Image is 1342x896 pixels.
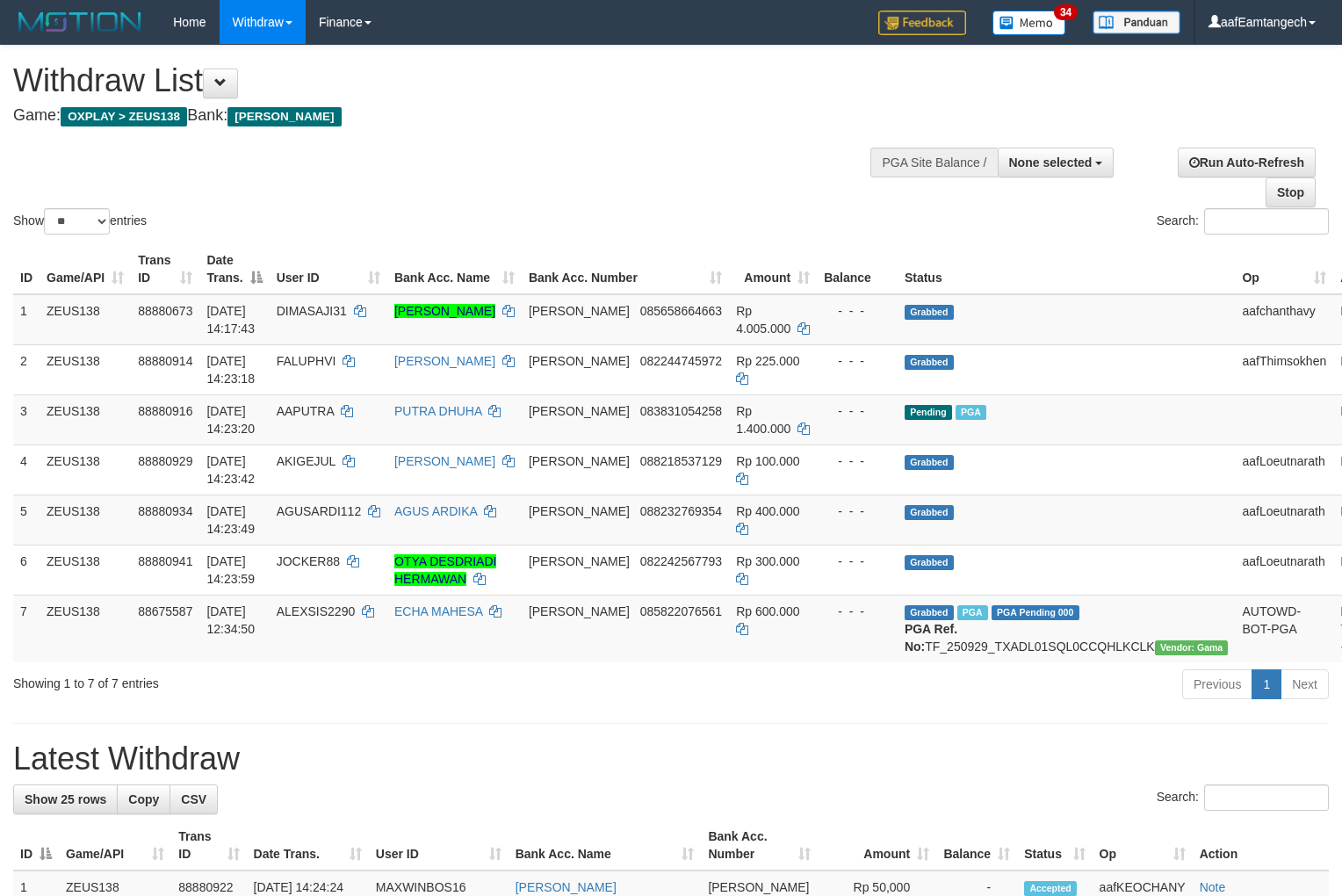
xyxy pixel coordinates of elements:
[736,454,799,468] span: Rp 100.000
[529,304,630,318] span: [PERSON_NAME]
[13,107,877,125] h4: Game: Bank:
[138,354,192,368] span: 88880914
[824,553,891,570] div: - - -
[206,504,255,536] span: [DATE] 14:23:49
[736,304,790,336] span: Rp 4.005.000
[898,595,1236,662] td: TF_250929_TXADL01SQL0CCQHLKCLK
[992,11,1066,35] img: Button%20Memo.svg
[824,502,891,520] div: - - -
[277,454,335,468] span: AKIGEJUL
[13,208,147,235] label: Show entries
[516,880,617,894] a: [PERSON_NAME]
[1204,208,1329,235] input: Search:
[522,244,729,294] th: Bank Acc. Number: activate to sort column ascending
[640,404,722,418] span: Copy 083831054258 to clipboard
[529,454,630,468] span: [PERSON_NAME]
[206,354,255,386] span: [DATE] 14:23:18
[701,820,818,871] th: Bank Acc. Number: activate to sort column ascending
[206,404,255,436] span: [DATE] 14:23:20
[1178,148,1316,177] a: Run Auto-Refresh
[708,880,809,894] span: [PERSON_NAME]
[13,294,40,345] td: 1
[277,404,334,418] span: AAPUTRA
[529,504,630,518] span: [PERSON_NAME]
[870,148,997,177] div: PGA Site Balance /
[640,354,722,368] span: Copy 082244745972 to clipboard
[227,107,341,126] span: [PERSON_NAME]
[270,244,387,294] th: User ID: activate to sort column ascending
[1235,595,1333,662] td: AUTOWD-BOT-PGA
[206,604,255,636] span: [DATE] 12:34:50
[1204,784,1329,811] input: Search:
[905,605,954,620] span: Grabbed
[13,820,59,871] th: ID: activate to sort column descending
[736,404,790,436] span: Rp 1.400.000
[13,495,40,545] td: 5
[128,792,159,806] span: Copy
[1155,640,1229,655] span: Vendor URL: https://trx31.1velocity.biz
[1193,820,1329,871] th: Action
[1252,669,1281,699] a: 1
[640,304,722,318] span: Copy 085658664663 to clipboard
[138,554,192,568] span: 88880941
[1235,244,1333,294] th: Op: activate to sort column ascending
[13,344,40,394] td: 2
[905,455,954,470] span: Grabbed
[138,604,192,618] span: 88675587
[13,545,40,595] td: 6
[824,402,891,420] div: - - -
[905,305,954,320] span: Grabbed
[40,495,131,545] td: ZEUS138
[1017,820,1092,871] th: Status: activate to sort column ascending
[199,244,269,294] th: Date Trans.: activate to sort column descending
[138,404,192,418] span: 88880916
[206,554,255,586] span: [DATE] 14:23:59
[59,820,171,871] th: Game/API: activate to sort column ascending
[824,352,891,370] div: - - -
[640,554,722,568] span: Copy 082242567793 to clipboard
[277,554,340,568] span: JOCKER88
[206,454,255,486] span: [DATE] 14:23:42
[170,784,218,814] a: CSV
[957,605,988,620] span: Marked by aafpengsreynich
[817,244,898,294] th: Balance
[277,604,356,618] span: ALEXSIS2290
[394,354,495,368] a: [PERSON_NAME]
[247,820,369,871] th: Date Trans.: activate to sort column ascending
[1157,208,1329,235] label: Search:
[1054,4,1078,20] span: 34
[818,820,936,871] th: Amount: activate to sort column ascending
[40,344,131,394] td: ZEUS138
[13,9,147,35] img: MOTION_logo.png
[529,604,630,618] span: [PERSON_NAME]
[1235,545,1333,595] td: aafLoeutnarath
[131,244,199,294] th: Trans ID: activate to sort column ascending
[394,554,496,586] a: OTYA DESDRIADI HERMAWAN
[509,820,702,871] th: Bank Acc. Name: activate to sort column ascending
[277,354,336,368] span: FALUPHVI
[529,404,630,418] span: [PERSON_NAME]
[1182,669,1252,699] a: Previous
[138,304,192,318] span: 88880673
[824,302,891,320] div: - - -
[394,504,477,518] a: AGUS ARDIKA
[1093,11,1180,34] img: panduan.png
[61,107,187,126] span: OXPLAY > ZEUS138
[181,792,206,806] span: CSV
[905,622,957,654] b: PGA Ref. No:
[1235,344,1333,394] td: aafThimsokhen
[640,504,722,518] span: Copy 088232769354 to clipboard
[1200,880,1226,894] a: Note
[206,304,255,336] span: [DATE] 14:17:43
[13,394,40,444] td: 3
[369,820,509,871] th: User ID: activate to sort column ascending
[40,444,131,495] td: ZEUS138
[824,603,891,620] div: - - -
[736,354,799,368] span: Rp 225.000
[936,820,1017,871] th: Balance: activate to sort column ascending
[905,355,954,370] span: Grabbed
[13,784,118,814] a: Show 25 rows
[13,244,40,294] th: ID
[1009,155,1093,170] span: None selected
[1157,784,1329,811] label: Search:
